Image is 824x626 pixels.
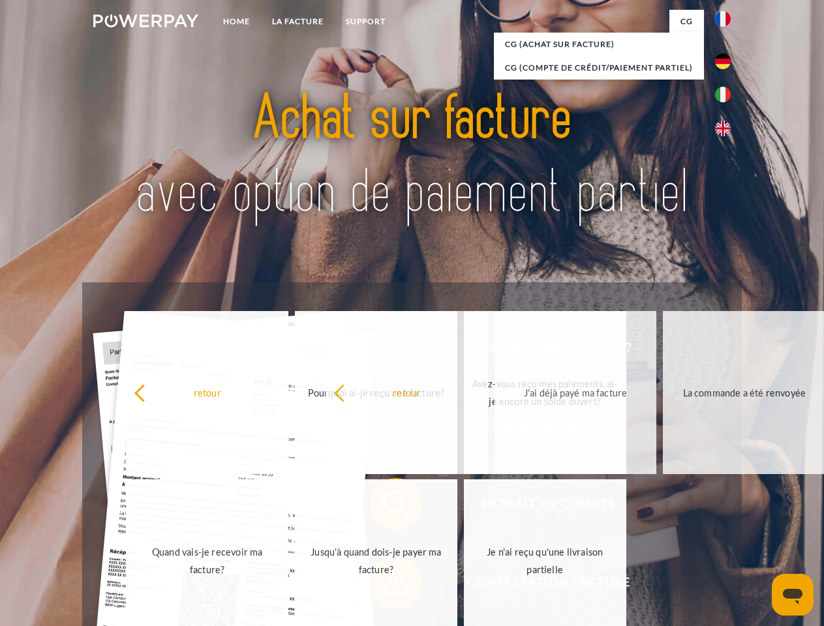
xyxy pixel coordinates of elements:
[669,10,704,33] a: CG
[303,543,450,578] div: Jusqu'à quand dois-je payer ma facture?
[125,63,699,250] img: title-powerpay_fr.svg
[134,383,281,401] div: retour
[715,11,731,27] img: fr
[472,543,618,578] div: Je n'ai reçu qu'une livraison partielle
[303,383,450,401] div: Pourquoi ai-je reçu une facture?
[261,10,335,33] a: LA FACTURE
[502,383,649,401] div: J'ai déjà payé ma facture
[715,87,731,102] img: it
[715,53,731,69] img: de
[335,10,397,33] a: Support
[93,14,198,27] img: logo-powerpay-white.svg
[212,10,261,33] a: Home
[134,543,281,578] div: Quand vais-je recevoir ma facture?
[715,121,731,136] img: en
[333,383,480,401] div: retour
[494,33,704,56] a: CG (achat sur facture)
[772,574,814,616] iframe: Bouton de lancement de la fenêtre de messagerie
[671,383,817,401] div: La commande a été renvoyée
[494,56,704,80] a: CG (Compte de crédit/paiement partiel)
